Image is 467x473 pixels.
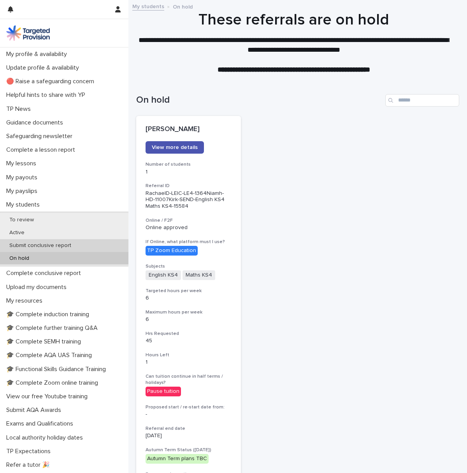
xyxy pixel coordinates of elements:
[136,95,382,106] h1: On hold
[3,434,89,441] p: Local authority holiday dates
[146,217,232,224] h3: Online / F2F
[3,420,79,427] p: Exams and Qualifications
[3,284,73,291] p: Upload my documents
[3,379,104,387] p: 🎓 Complete Zoom online training
[3,297,49,305] p: My resources
[146,270,181,280] span: English KS4
[146,288,232,294] h3: Targeted hours per week
[146,239,232,245] h3: If Online, what platform must I use?
[146,316,232,323] p: 6
[3,229,31,236] p: Active
[3,270,87,277] p: Complete conclusive report
[3,352,98,359] p: 🎓 Complete AQA UAS Training
[146,161,232,168] h3: Number of students
[146,433,232,439] p: [DATE]
[146,309,232,315] h3: Maximum hours per week
[146,169,232,175] p: 1
[183,270,215,280] span: Maths KS4
[3,393,94,400] p: View our free Youtube training
[146,387,181,396] div: Pause tuition
[3,201,46,208] p: My students
[146,359,232,366] p: 1
[3,366,112,373] p: 🎓 Functional Skills Guidance Training
[136,11,451,29] h1: These referrals are on hold
[152,145,198,150] span: View more details
[3,324,104,332] p: 🎓 Complete further training Q&A
[3,255,35,262] p: On hold
[3,242,77,249] p: Submit conclusive report
[146,224,232,231] p: Online approved
[146,263,232,270] h3: Subjects
[6,25,50,41] img: M5nRWzHhSzIhMunXDL62
[3,217,40,223] p: To review
[3,406,67,414] p: Submit AQA Awards
[146,295,232,301] p: 6
[146,183,232,189] h3: Referral ID
[146,447,232,453] h3: Autumn Term Status ([DATE])
[146,404,232,410] h3: Proposed start / re-start date from:
[3,146,81,154] p: Complete a lesson report
[146,426,232,432] h3: Referral end date
[3,160,42,167] p: My lessons
[3,311,95,318] p: 🎓 Complete induction training
[132,2,164,11] a: My students
[146,331,232,337] h3: Hrs Requested
[3,91,91,99] p: Helpful hints to share with YP
[146,352,232,358] h3: Hours Left
[385,94,459,107] input: Search
[146,190,232,210] p: RachaelD-LEIC-LE4-1364Niamh-HD-11007Kirk-SEND-English KS4 Maths KS4-15584
[146,411,232,418] p: -
[146,454,209,464] div: Autumn Term plans TBC
[146,125,232,134] p: [PERSON_NAME]
[146,373,232,386] h3: Can tuition continue in half terms / holidays?
[3,78,100,85] p: 🔴 Raise a safeguarding concern
[3,448,57,455] p: TP Expectations
[3,64,85,72] p: Update profile & availability
[3,105,37,113] p: TP News
[146,246,198,256] div: TP Zoom Education
[3,461,56,469] p: Refer a tutor 🎉
[3,133,79,140] p: Safeguarding newsletter
[173,2,193,11] p: On hold
[3,338,87,345] p: 🎓 Complete SEMH training
[146,141,204,154] a: View more details
[3,174,44,181] p: My payouts
[3,51,73,58] p: My profile & availability
[3,119,69,126] p: Guidance documents
[3,187,44,195] p: My payslips
[146,338,232,344] p: 45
